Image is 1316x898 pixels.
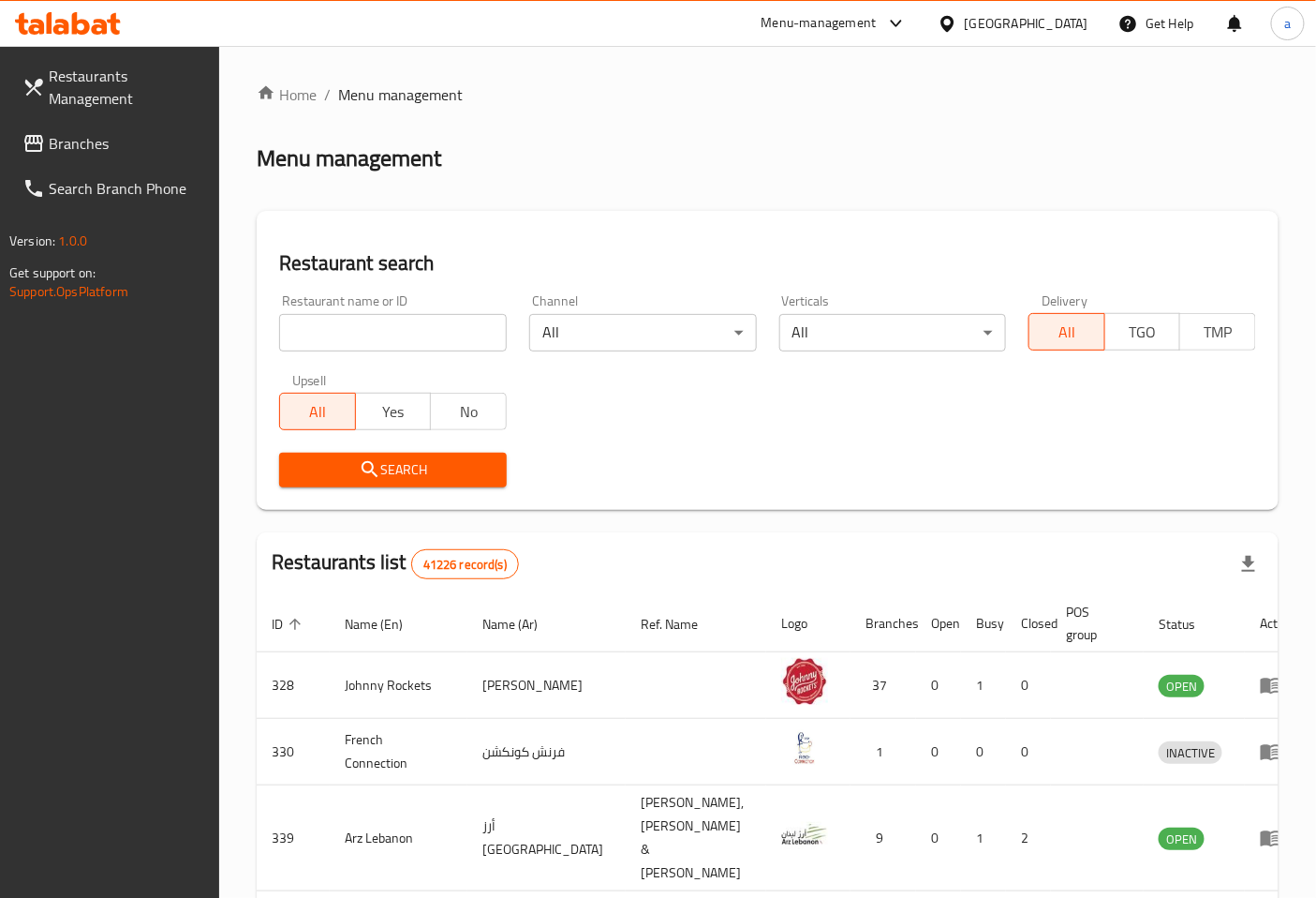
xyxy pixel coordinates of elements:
img: French Connection [781,725,828,771]
span: TGO [1113,319,1174,346]
button: TGO [1104,313,1181,351]
td: [PERSON_NAME] [467,652,626,719]
span: All [1037,319,1098,346]
td: 9 [850,786,916,891]
div: All [779,314,1007,352]
div: OPEN [1159,675,1205,697]
a: Restaurants Management [7,53,220,121]
td: 2 [1006,786,1051,891]
td: Arz Lebanon [330,786,467,891]
label: Upsell [292,374,327,387]
td: 1 [850,719,916,786]
span: Status [1159,613,1220,636]
button: Yes [355,393,432,430]
td: 330 [257,719,330,786]
a: Home [257,83,317,106]
div: OPEN [1159,828,1205,850]
img: Johnny Rockets [781,658,828,705]
div: Export file [1226,542,1271,587]
td: 37 [850,652,916,719]
li: / [324,83,331,106]
th: Logo [766,595,850,652]
span: TMP [1188,319,1249,346]
th: Action [1245,595,1309,652]
button: No [430,393,507,430]
span: Menu management [338,83,463,106]
span: Yes [363,398,424,426]
label: Delivery [1042,294,1088,307]
span: ID [272,613,307,636]
span: Name (Ar) [482,613,562,636]
th: Branches [850,595,916,652]
th: Busy [961,595,1006,652]
div: All [529,314,757,352]
td: 1 [961,786,1006,891]
button: All [1028,313,1105,351]
td: 328 [257,652,330,719]
td: French Connection [330,719,467,786]
span: Ref. Name [641,613,722,636]
h2: Menu management [257,143,441,173]
td: أرز [GEOGRAPHIC_DATA] [467,786,626,891]
span: OPEN [1159,676,1205,697]
span: Name (En) [345,613,427,636]
td: 1 [961,652,1006,719]
td: 0 [1006,652,1051,719]
h2: Restaurants list [272,548,519,579]
span: a [1284,13,1291,34]
div: [GEOGRAPHIC_DATA] [965,13,1088,34]
img: Arz Lebanon [781,811,828,858]
button: All [279,393,356,430]
span: INACTIVE [1159,742,1222,764]
span: Version: [9,229,55,253]
td: 0 [916,786,961,891]
a: Branches [7,121,220,166]
span: POS group [1066,601,1121,646]
th: Closed [1006,595,1051,652]
td: 0 [1006,719,1051,786]
a: Search Branch Phone [7,166,220,211]
a: Support.OpsPlatform [9,279,128,304]
span: Search Branch Phone [49,177,205,200]
div: Menu-management [762,12,877,35]
td: Johnny Rockets [330,652,467,719]
td: 0 [961,719,1006,786]
button: Search [279,453,507,487]
span: 1.0.0 [58,229,87,253]
span: Get support on: [9,261,96,285]
h2: Restaurant search [279,249,1256,277]
span: 41226 record(s) [412,556,518,574]
div: INACTIVE [1159,741,1222,764]
td: 0 [916,652,961,719]
span: OPEN [1159,829,1205,850]
td: 0 [916,719,961,786]
span: All [288,398,348,426]
input: Search for restaurant name or ID.. [279,314,507,352]
div: Menu [1260,674,1294,696]
td: 339 [257,786,330,891]
th: Open [916,595,961,652]
div: Total records count [411,549,519,579]
span: Branches [49,132,205,155]
div: Menu [1260,827,1294,849]
button: TMP [1179,313,1256,351]
span: Search [294,458,492,482]
div: Menu [1260,741,1294,763]
span: Restaurants Management [49,65,205,110]
td: فرنش كونكشن [467,719,626,786]
span: No [438,398,499,426]
nav: breadcrumb [257,83,1279,106]
td: [PERSON_NAME],[PERSON_NAME] & [PERSON_NAME] [626,786,766,891]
